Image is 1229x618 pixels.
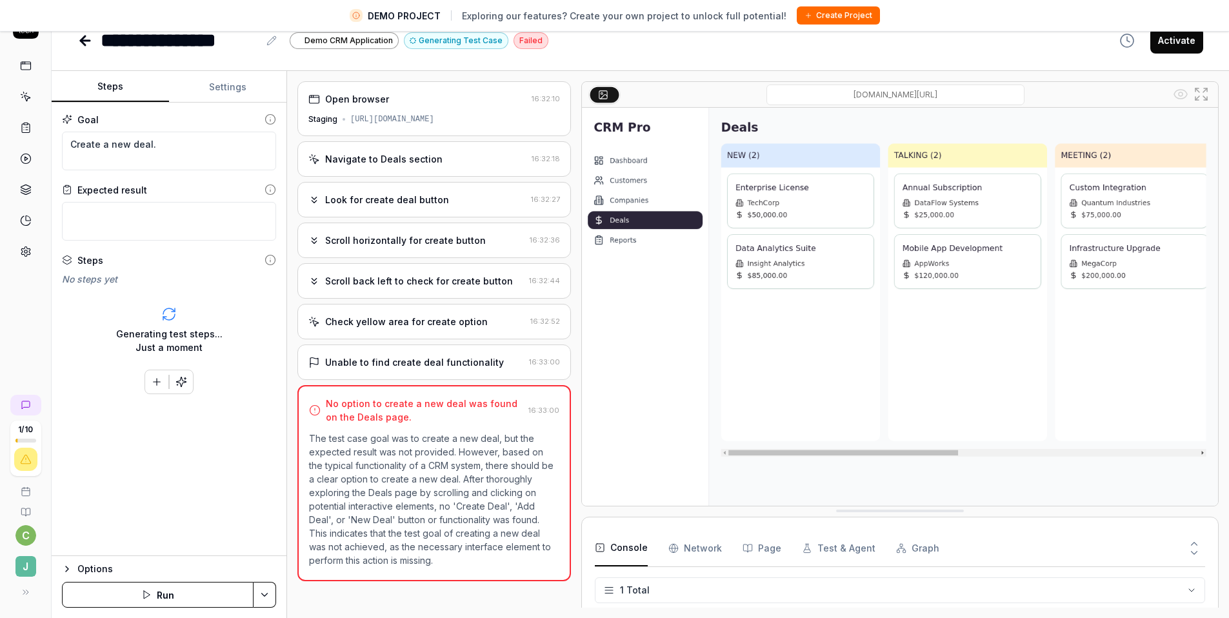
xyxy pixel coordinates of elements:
[531,195,560,204] time: 16:32:27
[530,317,560,326] time: 16:32:52
[404,32,508,49] button: Generating Test Case
[1170,84,1191,105] button: Show all interative elements
[668,530,722,566] button: Network
[462,9,786,23] span: Exploring our features? Create your own project to unlock full potential!
[77,561,276,577] div: Options
[529,357,560,366] time: 16:33:00
[325,355,504,369] div: Unable to find create deal functionality
[62,582,254,608] button: Run
[1150,28,1203,54] button: Activate
[514,32,548,49] div: Failed
[532,94,560,103] time: 16:32:10
[529,276,560,285] time: 16:32:44
[10,395,41,415] a: New conversation
[797,6,880,25] button: Create Project
[5,476,46,497] a: Book a call with us
[305,35,393,46] span: Demo CRM Application
[5,546,46,579] button: J
[325,315,488,328] div: Check yellow area for create option
[325,234,486,247] div: Scroll horizontally for create button
[595,530,648,566] button: Console
[62,561,276,577] button: Options
[368,9,441,23] span: DEMO PROJECT
[325,274,513,288] div: Scroll back left to check for create button
[896,530,939,566] button: Graph
[52,72,169,103] button: Steps
[325,92,389,106] div: Open browser
[77,254,103,267] div: Steps
[582,108,1218,506] img: Screenshot
[15,556,36,577] span: J
[5,497,46,517] a: Documentation
[326,397,523,424] div: No option to create a new deal was found on the Deals page.
[309,432,559,567] p: The test case goal was to create a new deal, but the expected result was not provided. However, b...
[532,154,560,163] time: 16:32:18
[308,114,337,125] div: Staging
[528,406,559,415] time: 16:33:00
[77,113,99,126] div: Goal
[290,32,399,49] a: Demo CRM Application
[325,193,449,206] div: Look for create deal button
[1191,84,1212,105] button: Open in full screen
[743,530,781,566] button: Page
[169,72,286,103] button: Settings
[116,327,223,354] div: Generating test steps... Just a moment
[1112,28,1143,54] button: View version history
[325,152,443,166] div: Navigate to Deals section
[62,272,276,286] div: No steps yet
[802,530,875,566] button: Test & Agent
[350,114,434,125] div: [URL][DOMAIN_NAME]
[18,426,33,434] span: 1 / 10
[77,183,147,197] div: Expected result
[15,525,36,546] button: c
[530,235,560,244] time: 16:32:36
